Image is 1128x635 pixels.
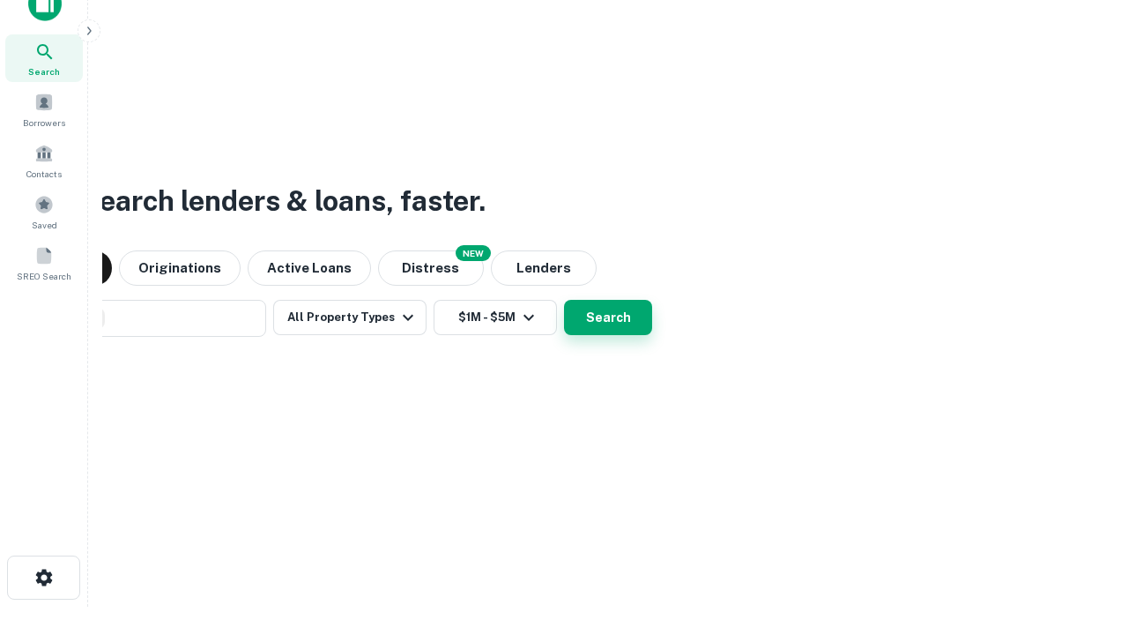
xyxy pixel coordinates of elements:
a: Borrowers [5,86,83,133]
span: Borrowers [23,116,65,130]
a: SREO Search [5,239,83,287]
div: NEW [456,245,491,261]
span: Saved [32,218,57,232]
span: Contacts [26,167,62,181]
button: Search [564,300,652,335]
a: Search [5,34,83,82]
span: Search [28,64,60,78]
button: All Property Types [273,300,427,335]
button: Originations [119,250,241,286]
span: SREO Search [17,269,71,283]
a: Contacts [5,137,83,184]
iframe: Chat Widget [1040,494,1128,579]
button: Lenders [491,250,597,286]
button: $1M - $5M [434,300,557,335]
a: Saved [5,188,83,235]
button: Search distressed loans with lien and other non-mortgage details. [378,250,484,286]
h3: Search lenders & loans, faster. [80,180,486,222]
button: Active Loans [248,250,371,286]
